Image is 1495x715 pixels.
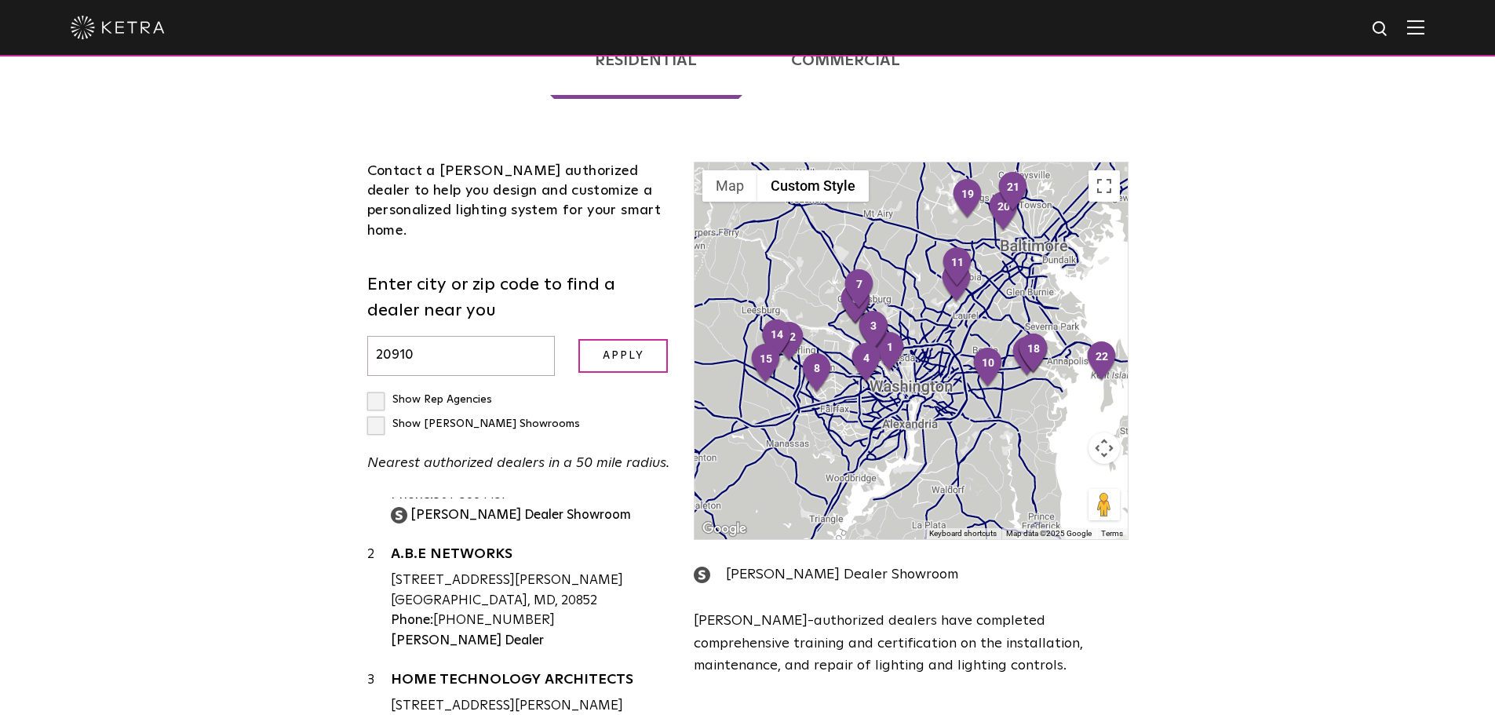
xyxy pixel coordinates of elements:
div: 7 [843,268,876,311]
div: 4 [850,342,883,385]
img: showroom_icon.png [694,567,710,583]
div: [STREET_ADDRESS][PERSON_NAME] [GEOGRAPHIC_DATA], MD, 20852 [391,571,671,611]
div: 3 [857,310,890,352]
button: Toggle fullscreen view [1088,170,1120,202]
a: Terms (opens in new tab) [1101,529,1123,538]
div: 6 [839,283,872,326]
div: 12 [773,321,806,363]
img: search icon [1371,20,1391,39]
p: Nearest authorized dealers in a 50 mile radius. [367,452,671,475]
div: 8 [800,352,833,395]
div: [PERSON_NAME] Dealer Showroom [694,564,1128,586]
a: HOME TECHNOLOGY ARCHITECTS [391,673,671,692]
div: [PHONE_NUMBER] [391,611,671,631]
img: ketra-logo-2019-white [71,16,165,39]
a: Open this area in Google Maps (opens a new window) [698,519,750,539]
a: Residential [550,22,742,99]
div: 21 [997,171,1030,213]
div: 9 [940,262,973,305]
div: 15 [749,343,782,385]
div: 14 [760,319,793,361]
div: 10 [972,347,1005,389]
div: 18 [1017,333,1050,375]
img: Hamburger%20Nav.svg [1407,20,1424,35]
img: Google [698,519,750,539]
button: Map camera controls [1088,432,1120,464]
div: 2 [367,545,391,651]
input: Enter city or zip code [367,336,556,376]
div: 22 [1085,341,1118,383]
div: Contact a [PERSON_NAME] authorized dealer to help you design and customize a personalized lightin... [367,162,671,241]
strong: [PERSON_NAME] Dealer [391,634,544,648]
button: Keyboard shortcuts [929,528,997,539]
strong: Phone: [391,614,433,627]
a: Commercial [746,22,945,99]
p: [PERSON_NAME]-authorized dealers have completed comprehensive training and certification on the i... [694,610,1128,677]
input: Apply [578,339,668,373]
div: 19 [951,178,984,221]
label: Show [PERSON_NAME] Showrooms [367,418,580,429]
span: Map data ©2025 Google [1006,529,1092,538]
button: Show street map [702,170,757,202]
div: 20 [987,191,1020,233]
button: Drag Pegman onto the map to open Street View [1088,489,1120,520]
a: A.B.E NETWORKS [391,547,671,567]
div: 1 [873,331,906,374]
img: showroom_icon.png [391,507,407,523]
div: 11 [941,246,974,289]
strong: [PERSON_NAME] Dealer Showroom [410,509,631,522]
label: Show Rep Agencies [367,394,492,405]
button: Custom Style [757,170,869,202]
label: Enter city or zip code to find a dealer near you [367,272,671,324]
div: 16 [1011,336,1044,378]
div: 2 [858,311,891,353]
